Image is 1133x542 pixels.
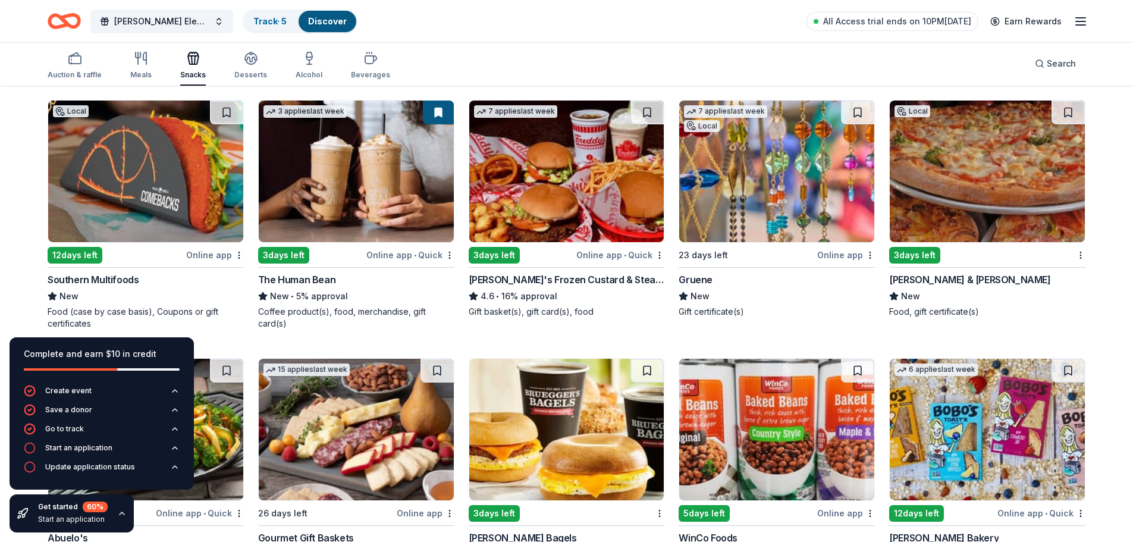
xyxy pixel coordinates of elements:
button: Save a donor [24,404,180,423]
div: Update application status [45,462,135,472]
button: Update application status [24,461,180,480]
div: Get started [38,502,108,512]
div: 3 days left [469,505,520,522]
div: 26 days left [258,506,307,521]
div: 23 days left [679,248,728,262]
div: 3 days left [469,247,520,264]
div: Auction & raffle [48,70,102,80]
span: New [59,289,79,303]
a: Track· 5 [253,16,287,26]
a: Image for The Human Bean3 applieslast week3days leftOnline app•QuickThe Human BeanNew•5% approval... [258,100,454,330]
div: [PERSON_NAME]'s Frozen Custard & Steakburgers [469,272,665,287]
span: • [414,250,416,260]
button: Alcohol [296,46,322,86]
a: Home [48,7,81,35]
div: Start an application [45,443,112,453]
div: 60 % [83,502,108,512]
span: 4.6 [481,289,494,303]
a: All Access trial ends on 10PM[DATE] [806,12,978,31]
div: Local [895,105,930,117]
img: Image for Freddy's Frozen Custard & Steakburgers [469,101,664,242]
a: Image for Southern MultifoodsLocal12days leftOnline appSouthern MultifoodsNewFood (case by case b... [48,100,244,330]
div: Coffee product(s), food, merchandise, gift card(s) [258,306,454,330]
button: Beverages [351,46,390,86]
div: Online app Quick [997,506,1085,521]
a: Discover [308,16,347,26]
a: Earn Rewards [983,11,1069,32]
img: Image for Gruene [679,101,874,242]
div: Gift certificate(s) [679,306,875,318]
button: Start an application [24,442,180,461]
div: 12 days left [48,247,102,264]
div: 6 applies last week [895,364,978,376]
div: Go to track [45,424,84,434]
span: • [496,292,499,301]
button: Snacks [180,46,206,86]
div: Southern Multifoods [48,272,139,287]
img: Image for Southern Multifoods [48,101,243,242]
img: Image for Sam & Louie's [890,101,1085,242]
button: Auction & raffle [48,46,102,86]
div: Beverages [351,70,390,80]
span: • [624,250,626,260]
a: Image for Freddy's Frozen Custard & Steakburgers7 applieslast week3days leftOnline app•Quick[PERS... [469,100,665,318]
span: New [270,289,289,303]
button: Track· 5Discover [243,10,357,33]
div: Food (case by case basis), Coupons or gift certificates [48,306,244,330]
div: Online app Quick [366,247,454,262]
div: Online app [817,506,875,521]
img: Image for Bruegger's Bagels [469,359,664,500]
div: Start an application [38,515,108,524]
div: Create event [45,386,92,396]
a: Image for Gruene7 applieslast weekLocal23 days leftOnline appGrueneNewGift certificate(s) [679,100,875,318]
div: 7 applies last week [474,105,557,118]
button: Meals [130,46,152,86]
div: 7 applies last week [684,105,767,118]
div: The Human Bean [258,272,335,287]
div: Online app [397,506,454,521]
div: Local [53,105,89,117]
img: Image for The Human Bean [259,101,454,242]
a: Image for Sam & Louie'sLocal3days left[PERSON_NAME] & [PERSON_NAME]NewFood, gift certificate(s) [889,100,1085,318]
span: New [691,289,710,303]
div: [PERSON_NAME] & [PERSON_NAME] [889,272,1050,287]
img: Image for Gourmet Gift Baskets [259,359,454,500]
div: Food, gift certificate(s) [889,306,1085,318]
div: 16% approval [469,289,665,303]
div: Local [684,120,720,132]
div: Complete and earn $10 in credit [24,347,180,361]
div: Online app [817,247,875,262]
div: Online app Quick [576,247,664,262]
div: Gruene [679,272,713,287]
div: 3 days left [258,247,309,264]
div: 3 applies last week [263,105,347,118]
button: Go to track [24,423,180,442]
div: Meals [130,70,152,80]
img: Image for Bobo's Bakery [890,359,1085,500]
div: 5 days left [679,505,730,522]
span: • [291,292,294,301]
button: [PERSON_NAME] Elementary Fall Festival [90,10,233,33]
div: Gift basket(s), gift card(s), food [469,306,665,318]
div: Snacks [180,70,206,80]
div: 15 applies last week [263,364,350,376]
span: • [1045,509,1047,518]
div: Alcohol [296,70,322,80]
span: New [901,289,920,303]
button: Desserts [234,46,267,86]
div: Desserts [234,70,267,80]
div: Online app [186,247,244,262]
button: Search [1025,52,1085,76]
button: Create event [24,385,180,404]
img: Image for WinCo Foods [679,359,874,500]
span: • [203,509,206,518]
span: All Access trial ends on 10PM[DATE] [823,14,971,29]
span: [PERSON_NAME] Elementary Fall Festival [114,14,209,29]
div: 12 days left [889,505,944,522]
div: Save a donor [45,405,92,415]
div: 3 days left [889,247,940,264]
div: 5% approval [258,289,454,303]
span: Search [1047,57,1076,71]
